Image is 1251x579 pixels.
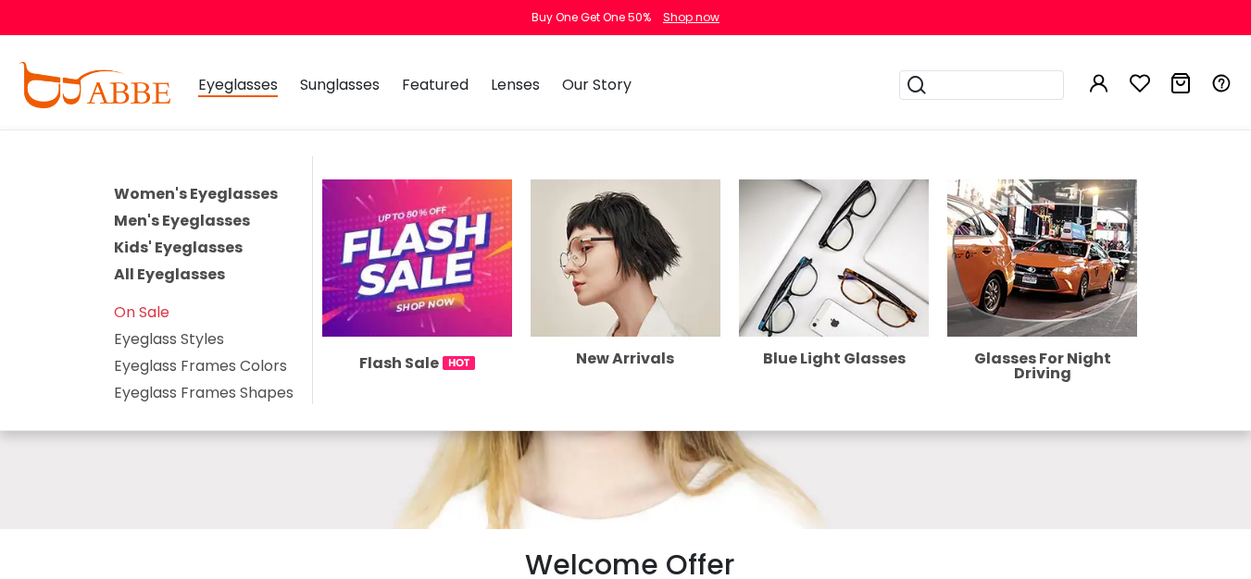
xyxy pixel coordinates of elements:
[654,9,719,25] a: Shop now
[443,356,475,370] img: 1724998894317IetNH.gif
[114,183,278,204] a: Women's Eyeglasses
[947,351,1137,381] div: Glasses For Night Driving
[114,355,287,376] a: Eyeglass Frames Colors
[19,62,170,108] img: abbeglasses.com
[663,9,719,26] div: Shop now
[739,179,929,336] img: Blue Light Glasses
[359,351,439,375] span: Flash Sale
[322,179,512,336] img: Flash Sale
[114,302,169,323] a: On Sale
[739,246,929,365] a: Blue Light Glasses
[562,74,632,95] span: Our Story
[114,264,225,285] a: All Eyeglasses
[114,237,243,258] a: Kids' Eyeglasses
[198,74,278,97] span: Eyeglasses
[531,246,720,365] a: New Arrivals
[114,382,294,403] a: Eyeglass Frames Shapes
[739,351,929,366] div: Blue Light Glasses
[114,210,250,231] a: Men's Eyeglasses
[532,9,651,26] div: Buy One Get One 50%
[947,179,1137,336] img: Glasses For Night Driving
[114,328,224,350] a: Eyeglass Styles
[491,74,540,95] span: Lenses
[531,351,720,366] div: New Arrivals
[402,74,469,95] span: Featured
[322,246,512,374] a: Flash Sale
[300,74,380,95] span: Sunglasses
[947,246,1137,380] a: Glasses For Night Driving
[9,551,1250,579] h5: Welcome Offer
[531,179,720,336] img: New Arrivals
